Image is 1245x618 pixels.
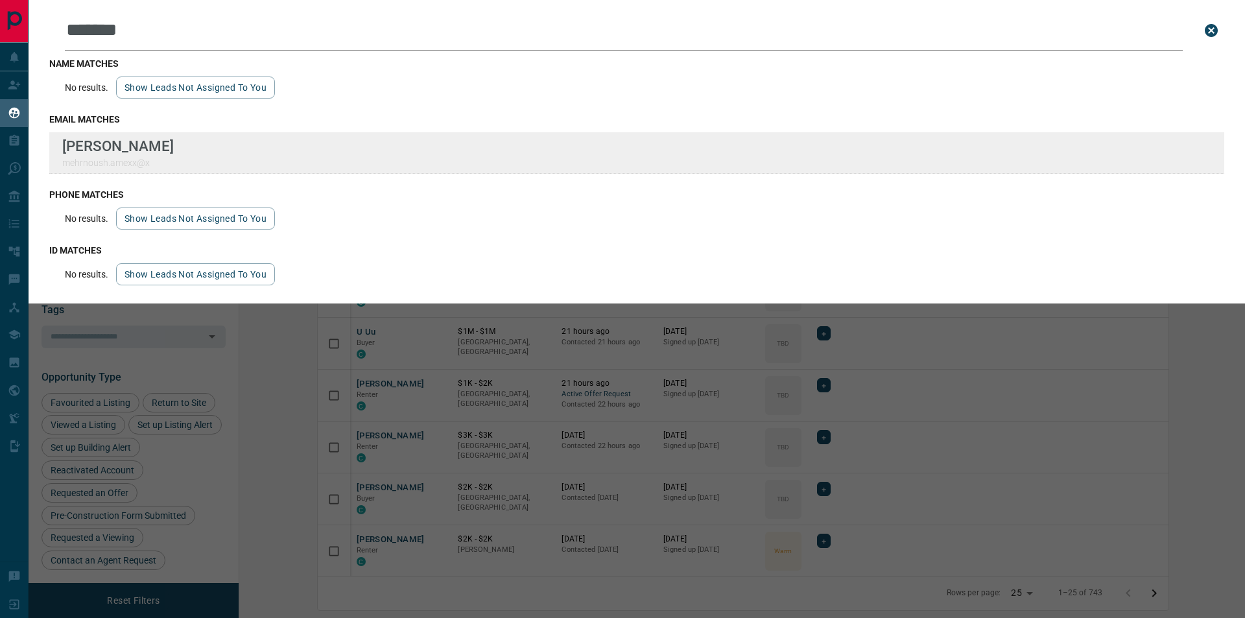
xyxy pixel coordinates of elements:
[62,158,174,168] p: mehrnoush.amexx@x
[1198,18,1224,43] button: close search bar
[49,58,1224,69] h3: name matches
[65,213,108,224] p: No results.
[116,208,275,230] button: show leads not assigned to you
[49,114,1224,125] h3: email matches
[116,263,275,285] button: show leads not assigned to you
[65,269,108,279] p: No results.
[65,82,108,93] p: No results.
[49,189,1224,200] h3: phone matches
[49,245,1224,256] h3: id matches
[62,137,174,154] p: [PERSON_NAME]
[116,77,275,99] button: show leads not assigned to you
